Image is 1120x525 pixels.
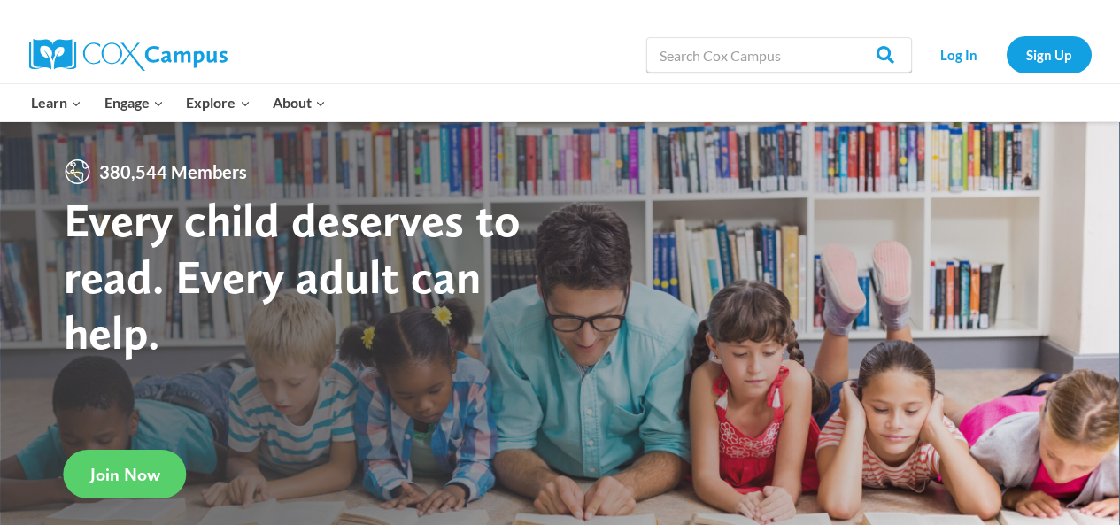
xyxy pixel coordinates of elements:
[90,464,160,485] span: Join Now
[31,91,81,114] span: Learn
[20,84,337,121] nav: Primary Navigation
[921,36,1092,73] nav: Secondary Navigation
[29,39,228,71] img: Cox Campus
[64,450,187,498] a: Join Now
[273,91,326,114] span: About
[1007,36,1092,73] a: Sign Up
[92,158,254,186] span: 380,544 Members
[104,91,164,114] span: Engage
[186,91,250,114] span: Explore
[64,191,521,360] strong: Every child deserves to read. Every adult can help.
[646,37,912,73] input: Search Cox Campus
[921,36,998,73] a: Log In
